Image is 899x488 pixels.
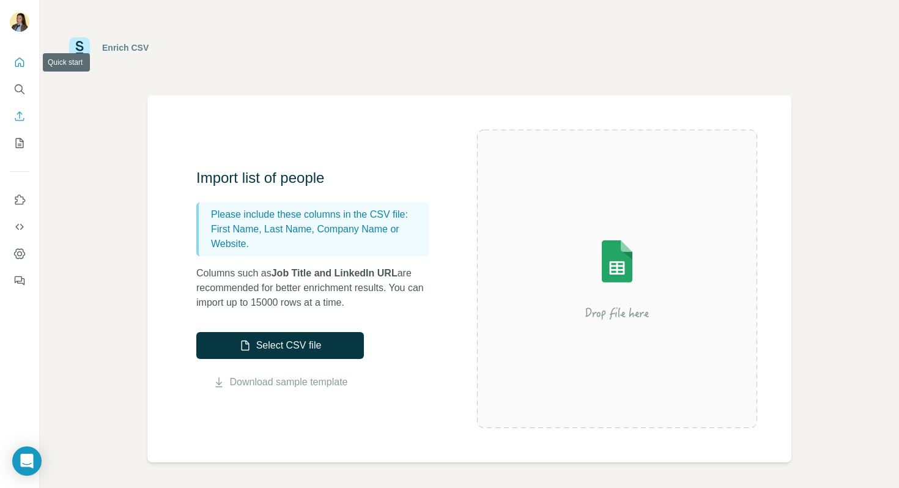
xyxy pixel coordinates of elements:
button: Search [10,78,29,100]
button: Select CSV file [196,332,364,359]
img: Avatar [10,12,29,32]
button: My lists [10,132,29,154]
img: Surfe Illustration - Drop file here or select below [507,205,727,352]
div: Open Intercom Messenger [12,446,42,476]
button: Use Surfe on LinkedIn [10,189,29,211]
button: Enrich CSV [10,105,29,127]
img: Surfe Logo [69,37,90,58]
a: Download sample template [230,375,348,390]
button: Feedback [10,270,29,292]
button: Use Surfe API [10,216,29,238]
button: Download sample template [196,375,364,390]
p: First Name, Last Name, Company Name or Website. [211,222,424,251]
h3: Import list of people [196,168,441,188]
p: Please include these columns in the CSV file: [211,207,424,222]
p: Columns such as are recommended for better enrichment results. You can import up to 15000 rows at... [196,266,441,310]
div: Enrich CSV [102,42,149,54]
button: Quick start [10,51,29,73]
span: Job Title and LinkedIn URL [272,268,398,278]
button: Dashboard [10,243,29,265]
